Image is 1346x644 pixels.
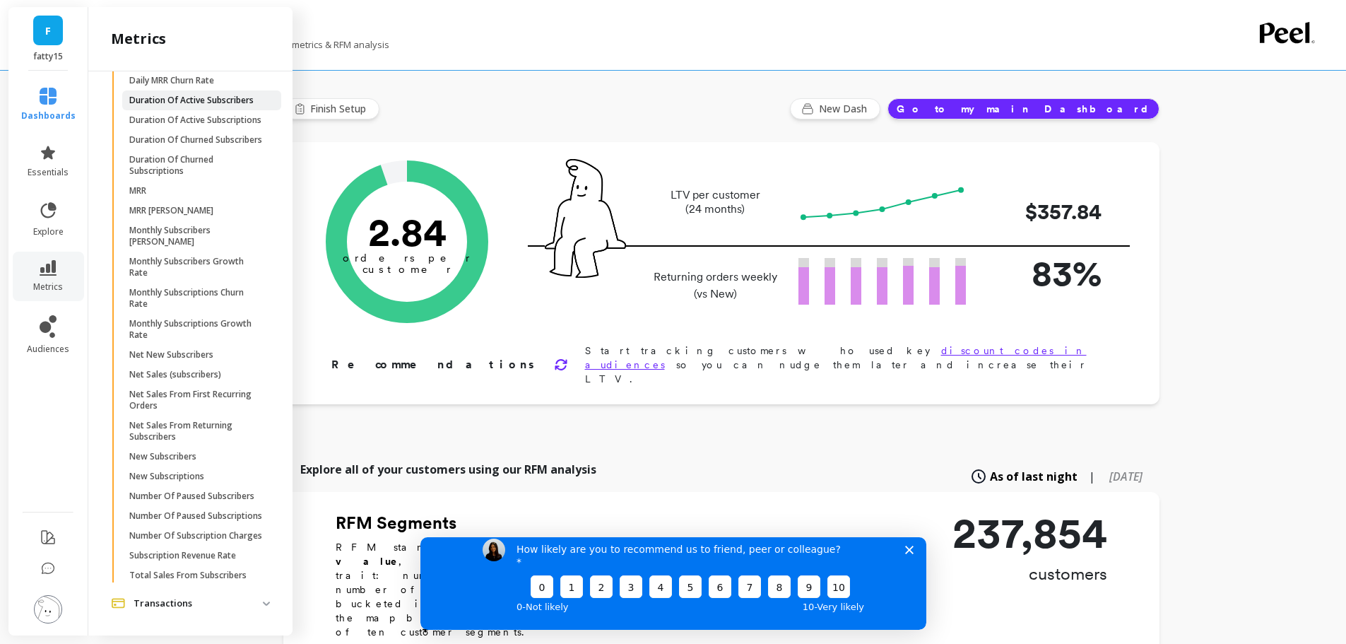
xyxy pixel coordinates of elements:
img: profile picture [34,595,62,623]
span: F [45,23,51,39]
p: New Subscriptions [129,471,204,482]
span: essentials [28,167,69,178]
h2: RFM Segments [336,512,816,534]
p: Duration Of Active Subscribers [129,95,254,106]
button: New Dash [790,98,880,119]
img: navigation item icon [111,598,125,609]
p: 237,854 [952,512,1107,554]
p: Net Sales From First Recurring Orders [129,389,264,411]
p: Monthly Subscriptions Churn Rate [129,287,264,310]
p: Monthly Subscriptions Growth Rate [129,318,264,341]
tspan: orders per [343,252,471,264]
span: | [1089,468,1095,485]
p: New Subscribers [129,451,196,462]
p: Returning orders weekly (vs New) [649,269,781,303]
p: $357.84 [988,196,1102,228]
p: Duration Of Churned Subscribers [129,134,262,146]
p: Duration Of Active Subscriptions [129,115,261,126]
p: Explore all of your customers using our RFM analysis [300,461,596,478]
p: Number Of Paused Subscriptions [129,510,262,522]
span: audiences [27,344,69,355]
p: Subscription Revenue Rate [129,550,236,561]
span: Finish Setup [310,102,370,116]
p: Net Sales (subscribers) [129,369,221,380]
p: LTV per customer (24 months) [649,188,781,216]
p: RFM stands for , , and , each corresponding to some key customer trait: number of days since the ... [336,540,816,639]
span: [DATE] [1109,469,1143,484]
p: Monthly Subscribers Growth Rate [129,256,264,279]
p: Number Of Subscription Charges [129,530,262,541]
iframe: Survey by Kateryna from Peel [420,537,926,630]
span: dashboards [21,110,76,122]
span: New Dash [819,102,871,116]
p: MRR [129,185,146,197]
h2: metrics [111,29,166,49]
p: Net Sales From Returning Subscribers [129,420,264,443]
p: Duration Of Churned Subscriptions [129,154,264,177]
p: customers [952,563,1107,585]
p: Total Sales From Subscribers [129,570,247,581]
p: Number Of Paused Subscribers [129,491,254,502]
p: MRR [PERSON_NAME] [129,205,213,216]
button: Go to my main Dashboard [887,98,1159,119]
tspan: customer [362,263,451,276]
img: down caret icon [263,602,270,606]
p: 83% [988,247,1102,300]
p: Net New Subscribers [129,349,213,361]
p: Transactions [134,597,263,611]
button: Finish Setup [283,98,379,119]
span: As of last night [990,468,1078,485]
img: pal seatted on line [545,159,626,278]
span: metrics [33,281,63,293]
p: Monthly Subscribers [PERSON_NAME] [129,225,264,247]
p: fatty15 [23,51,74,62]
p: Recommendations [331,356,537,373]
p: Daily MRR Churn Rate [129,75,214,86]
text: 2.84 [367,209,446,255]
p: Start tracking customers who used key so you can nudge them later and increase their LTV. [585,344,1114,386]
span: explore [33,226,64,238]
